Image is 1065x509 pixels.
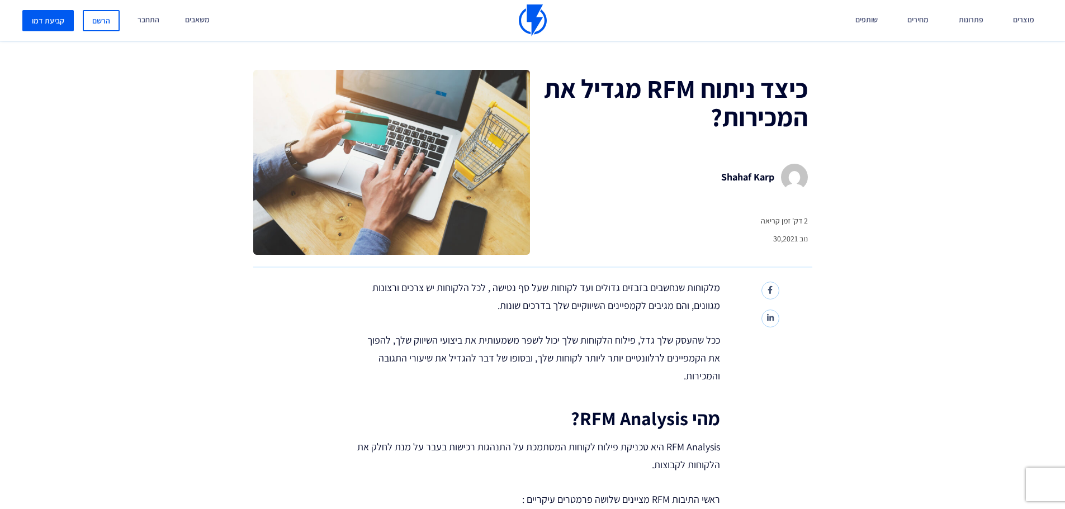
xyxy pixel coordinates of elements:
[761,215,808,226] span: 2 דק' זמן קריאה
[357,491,720,508] p: ראשי התיבות RFM מציינים שלושה פרמטרים עיקריים :
[571,406,720,431] strong: מהי RFM Analysis?
[534,74,807,131] h1: כיצד ניתוח RFM מגדיל את המכירות?
[357,331,720,385] p: ככל שהעסק שלך גדל, פילוח הלקוחות שלך יכול לשפר משמעותית את ביצועי השיווק שלך, להפוך את הקמפיינים ...
[357,279,720,315] p: מלקוחות שנחשבים בזבזים גדולים ועד לקוחות שעל סף נטישה , לכל הלקוחות יש צרכים ורצונות מגוונים, והם...
[22,10,74,31] a: קביעת דמו
[721,168,774,186] p: Shahaf Karp
[357,438,720,474] p: RFM Analysis היא טכניקת פילוח לקוחות המסתמכת על התנהגות רכישות בעבר על מנת לחלק את הלקוחות לקבוצות.
[83,10,120,31] a: הרשם
[761,233,808,244] span: נוב 30,2021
